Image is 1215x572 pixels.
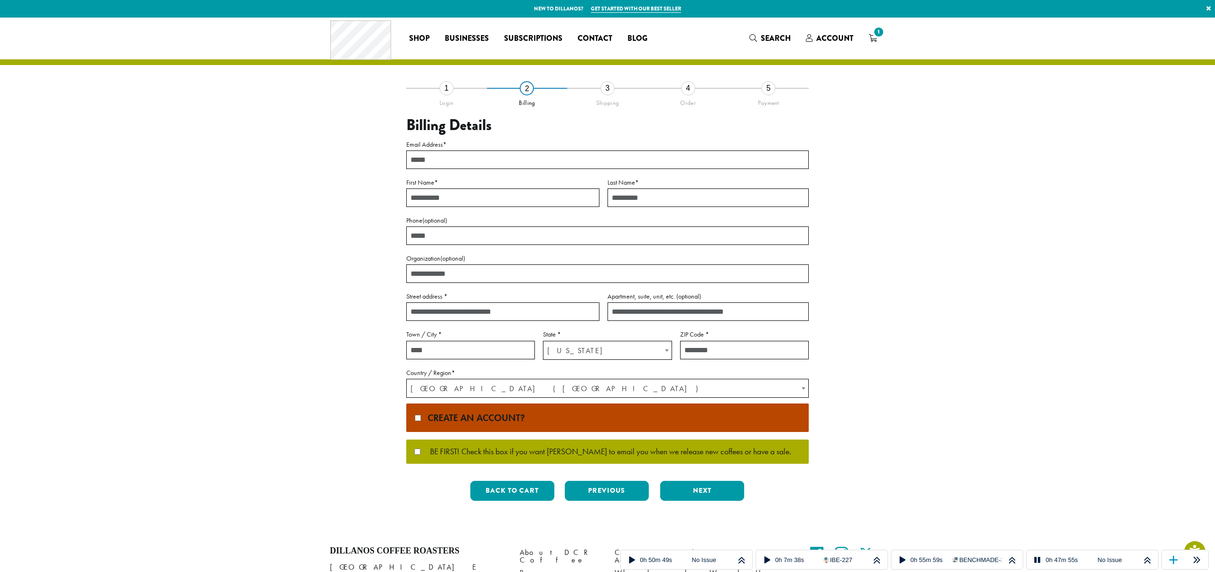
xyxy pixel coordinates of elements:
[607,291,809,302] label: Apartment, suite, unit, etc.
[423,412,525,424] span: Create an account?
[415,415,421,421] input: Create an account?
[445,33,489,45] span: Businesses
[615,546,695,566] a: Commercial Accounts
[872,26,885,38] span: 1
[406,177,599,188] label: First Name
[742,30,798,46] a: Search
[407,379,808,398] span: United States (US)
[439,81,454,95] div: 1
[676,292,701,300] span: (optional)
[648,95,729,107] div: Order
[422,216,447,225] span: (optional)
[421,448,791,456] span: BE FIRST! Check this box if you want [PERSON_NAME] to email you when we release new coffees or ha...
[543,328,672,340] label: State
[600,81,615,95] div: 3
[402,31,437,46] a: Shop
[543,341,671,360] span: Washington
[543,341,672,360] span: State
[520,81,534,95] div: 2
[406,328,535,340] label: Town / City
[406,253,809,264] label: Organization
[761,81,776,95] div: 5
[406,379,809,398] span: Country / Region
[680,328,809,340] label: ZIP Code
[660,481,744,501] button: Next
[504,33,562,45] span: Subscriptions
[710,546,790,566] a: Contact Us
[487,95,568,107] div: Billing
[330,546,505,556] h4: Dillanos Coffee Roasters
[406,95,487,107] div: Login
[409,33,430,45] span: Shop
[470,481,554,501] button: Back to cart
[761,33,791,44] span: Search
[406,291,599,302] label: Street address
[681,81,695,95] div: 4
[627,33,647,45] span: Blog
[440,254,465,263] span: (optional)
[565,481,649,501] button: Previous
[567,95,648,107] div: Shipping
[520,546,600,566] a: About DCR Coffee
[414,449,421,455] input: BE FIRST! Check this box if you want [PERSON_NAME] to email you when we release new coffees or ha...
[406,116,809,134] h3: Billing Details
[728,95,809,107] div: Payment
[406,139,809,150] label: Email Address
[607,177,809,188] label: Last Name
[591,5,681,13] a: Get started with our best seller
[578,33,612,45] span: Contact
[816,33,853,44] span: Account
